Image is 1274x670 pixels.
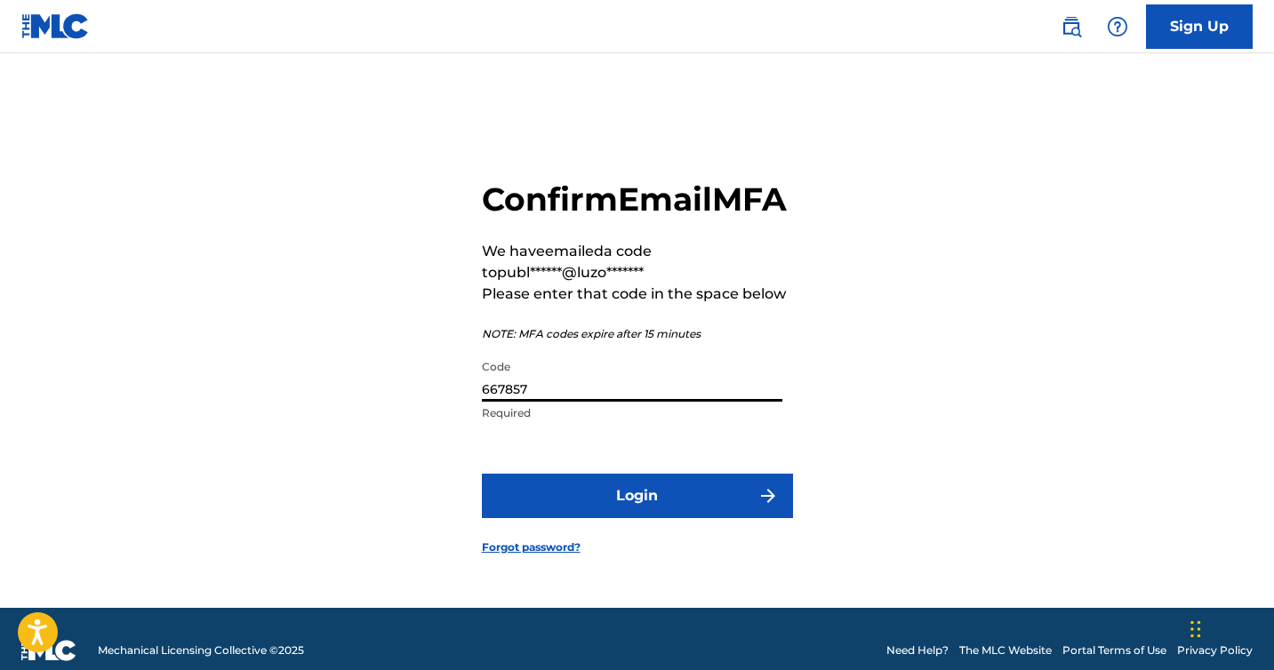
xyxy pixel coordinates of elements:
[886,642,949,658] a: Need Help?
[1185,585,1274,670] iframe: Chat Widget
[21,640,76,661] img: logo
[757,485,779,506] img: f7272a7cc735f4ea7f67.svg
[1061,16,1082,37] img: search
[1100,9,1135,44] div: Help
[1062,642,1166,658] a: Portal Terms of Use
[482,474,793,518] button: Login
[482,179,793,219] h2: Confirm Email MFA
[482,405,782,421] p: Required
[1177,642,1253,658] a: Privacy Policy
[98,642,304,658] span: Mechanical Licensing Collective © 2025
[482,283,793,305] p: Please enter that code in the space below
[482,539,581,555] a: Forgot password?
[1054,9,1089,44] a: Public Search
[959,642,1052,658] a: The MLC Website
[1107,16,1128,37] img: help
[482,326,793,342] p: NOTE: MFA codes expire after 15 minutes
[21,13,90,39] img: MLC Logo
[1190,602,1201,656] div: Drag
[1146,4,1253,49] a: Sign Up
